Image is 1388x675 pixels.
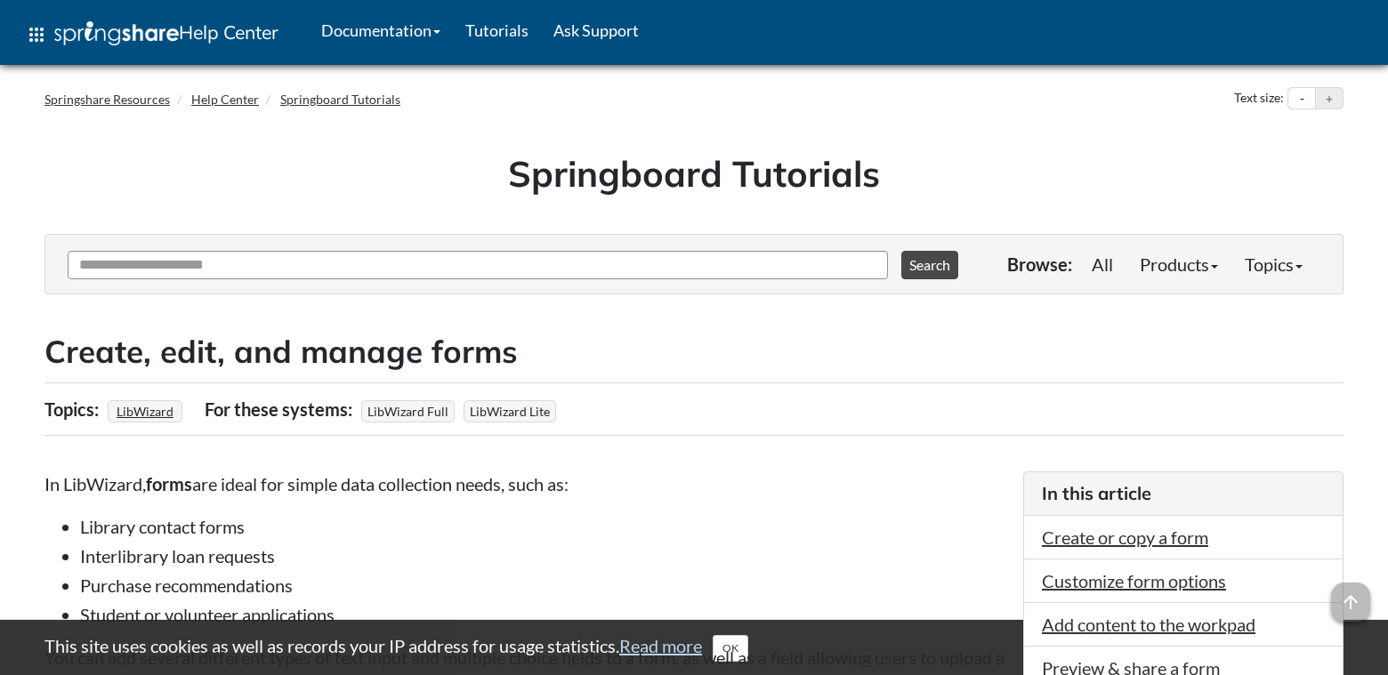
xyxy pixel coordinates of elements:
a: Create or copy a form [1042,526,1208,548]
li: Student or volunteer applications [80,602,1005,627]
a: Topics [1231,246,1316,282]
p: In LibWizard, are ideal for simple data collection needs, such as: [44,471,1005,496]
li: Interlibrary loan requests [80,543,1005,568]
span: arrow_upward [1331,583,1370,622]
a: Ask Support [541,8,651,52]
a: All [1078,246,1126,282]
button: Decrease text size [1288,88,1315,109]
strong: forms [146,473,192,494]
a: LibWizard [114,398,176,424]
span: LibWizard Lite [464,400,556,422]
a: Springshare Resources [44,92,170,107]
span: LibWizard Full [361,400,455,422]
a: arrow_upward [1331,584,1370,606]
button: Increase text size [1316,88,1343,109]
div: Topics: [44,392,103,426]
div: For these systems: [205,392,357,426]
li: Library contact forms [80,514,1005,539]
a: Add content to the workpad [1042,614,1255,635]
h1: Springboard Tutorials [58,149,1330,198]
img: Springshare [54,21,179,45]
a: Tutorials [453,8,541,52]
a: Products [1126,246,1231,282]
span: apps [26,24,47,45]
div: This site uses cookies as well as records your IP address for usage statistics. [27,633,1361,662]
h3: In this article [1042,481,1325,506]
a: Springboard Tutorials [280,92,400,107]
a: apps Help Center [13,8,291,61]
button: Search [901,251,958,279]
p: Browse: [1007,252,1072,277]
a: Customize form options [1042,570,1226,591]
span: Help Center [179,20,278,44]
li: Purchase recommendations [80,573,1005,598]
a: Help Center [191,92,259,107]
h2: Create, edit, and manage forms [44,330,1344,374]
a: Documentation [309,8,453,52]
div: Text size: [1231,87,1287,110]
